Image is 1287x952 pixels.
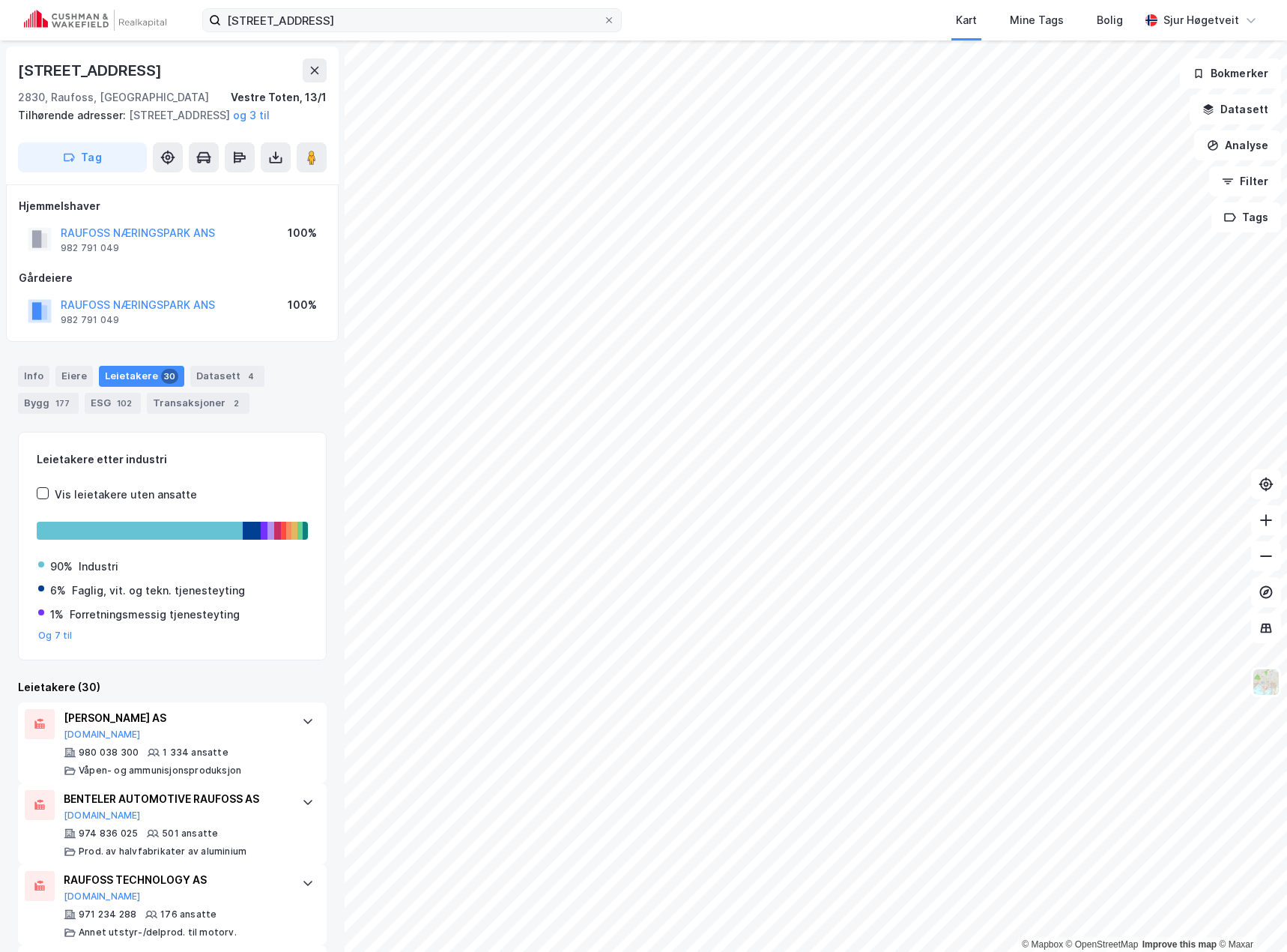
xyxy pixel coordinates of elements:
[64,871,287,889] div: RAUFOSS TECHNOLOGY AS
[38,630,73,642] button: Og 7 til
[79,846,246,858] div: Prod. av halvfabrikater av aluminium
[70,606,240,624] div: Forretningsmessig tjenesteyting
[18,678,327,696] div: Leietakere (30)
[1022,939,1063,950] a: Mapbox
[1252,668,1280,696] img: Z
[99,366,184,387] div: Leietakere
[50,558,73,576] div: 90%
[18,58,165,82] div: [STREET_ADDRESS]
[1180,58,1281,88] button: Bokmerker
[37,451,308,469] div: Leietakere etter industri
[18,88,209,106] div: 2830, Raufoss, [GEOGRAPHIC_DATA]
[55,366,93,387] div: Eiere
[190,366,264,387] div: Datasett
[79,927,237,939] div: Annet utstyr-/delprod. til motorv.
[1010,11,1064,29] div: Mine Tags
[1212,880,1287,952] div: Kontrollprogram for chat
[114,396,135,411] div: 102
[85,393,141,414] div: ESG
[162,828,218,840] div: 501 ansatte
[288,224,317,242] div: 100%
[231,88,327,106] div: Vestre Toten, 13/1
[956,11,977,29] div: Kart
[55,486,197,504] div: Vis leietakere uten ansatte
[19,269,326,287] div: Gårdeiere
[64,891,141,903] button: [DOMAIN_NAME]
[18,106,315,124] div: [STREET_ADDRESS]
[79,558,118,576] div: Industri
[1142,939,1217,950] a: Improve this map
[1190,94,1281,124] button: Datasett
[18,109,129,121] span: Tilhørende adresser:
[18,393,79,414] div: Bygg
[50,582,66,600] div: 6%
[64,709,287,727] div: [PERSON_NAME] AS
[288,296,317,314] div: 100%
[161,369,178,384] div: 30
[64,790,287,808] div: BENTELER AUTOMOTIVE RAUFOSS AS
[1209,166,1281,196] button: Filter
[79,747,139,759] div: 980 038 300
[1194,130,1281,160] button: Analyse
[163,747,228,759] div: 1 334 ansatte
[228,396,243,411] div: 2
[147,393,249,414] div: Transaksjoner
[18,366,49,387] div: Info
[1212,880,1287,952] iframe: Chat Widget
[160,909,216,921] div: 176 ansatte
[52,396,73,411] div: 177
[243,369,258,384] div: 4
[61,314,119,326] div: 982 791 049
[72,582,245,600] div: Faglig, vit. og tekn. tjenesteyting
[64,729,141,741] button: [DOMAIN_NAME]
[1211,202,1281,232] button: Tags
[79,828,138,840] div: 974 836 025
[221,9,603,31] input: Søk på adresse, matrikkel, gårdeiere, leietakere eller personer
[1163,11,1239,29] div: Sjur Høgetveit
[19,197,326,215] div: Hjemmelshaver
[64,810,141,822] button: [DOMAIN_NAME]
[1066,939,1139,950] a: OpenStreetMap
[50,606,64,624] div: 1%
[79,909,136,921] div: 971 234 288
[61,242,119,254] div: 982 791 049
[24,10,166,31] img: cushman-wakefield-realkapital-logo.202ea83816669bd177139c58696a8fa1.svg
[1097,11,1123,29] div: Bolig
[79,765,241,777] div: Våpen- og ammunisjonsproduksjon
[18,142,147,172] button: Tag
